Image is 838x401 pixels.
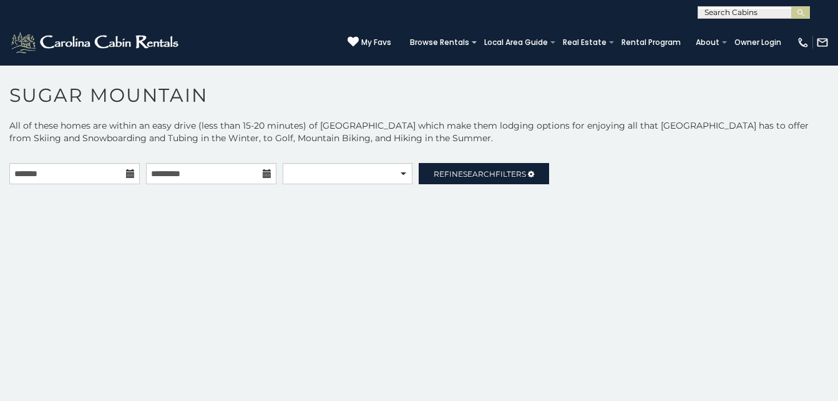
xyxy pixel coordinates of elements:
[404,34,475,51] a: Browse Rentals
[419,163,549,184] a: RefineSearchFilters
[478,34,554,51] a: Local Area Guide
[434,169,526,179] span: Refine Filters
[557,34,613,51] a: Real Estate
[689,34,726,51] a: About
[361,37,391,48] span: My Favs
[816,36,829,49] img: mail-regular-white.png
[9,30,182,55] img: White-1-2.png
[348,36,391,49] a: My Favs
[728,34,787,51] a: Owner Login
[463,169,495,179] span: Search
[797,36,809,49] img: phone-regular-white.png
[615,34,687,51] a: Rental Program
